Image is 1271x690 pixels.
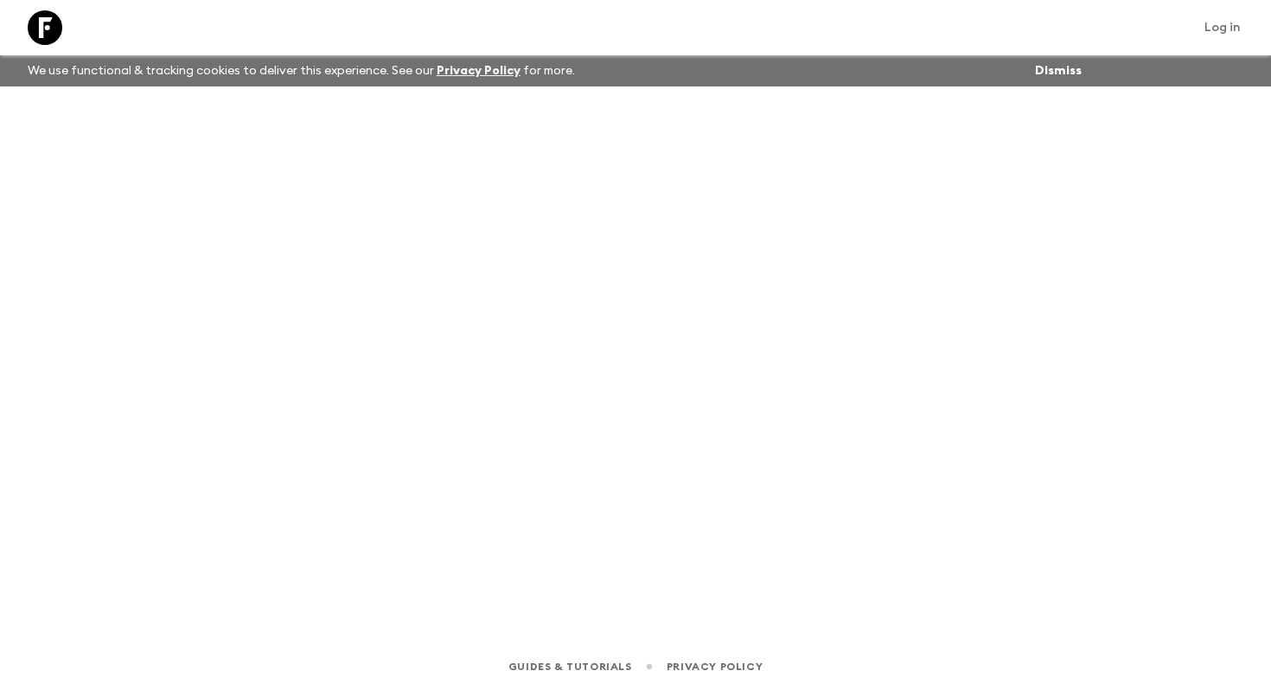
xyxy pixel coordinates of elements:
a: Log in [1195,16,1250,40]
button: Dismiss [1031,59,1086,83]
p: We use functional & tracking cookies to deliver this experience. See our for more. [21,55,582,86]
a: Privacy Policy [667,657,763,676]
a: Privacy Policy [437,65,521,77]
a: Guides & Tutorials [508,657,632,676]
